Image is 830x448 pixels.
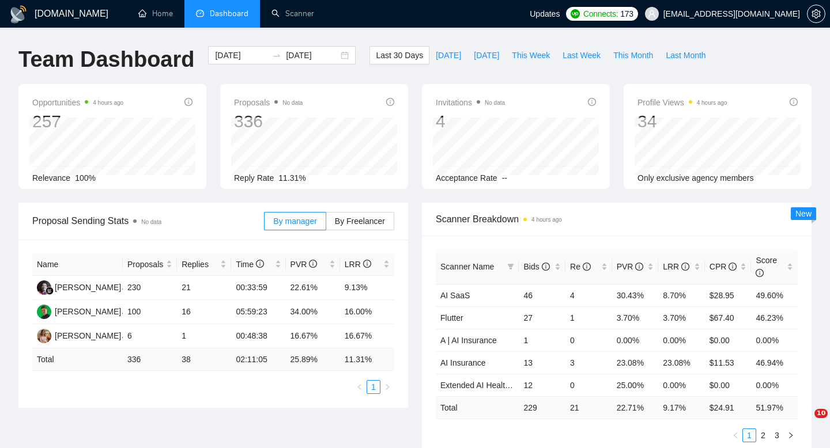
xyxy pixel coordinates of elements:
div: 4 [436,111,505,132]
td: 100 [123,300,177,324]
span: By manager [273,217,316,226]
span: right [787,432,794,439]
td: 13 [519,351,565,374]
div: [PERSON_NAME] [55,305,121,318]
td: 1 [565,306,612,329]
img: MB [37,305,51,319]
td: 12 [519,374,565,396]
td: 16.67% [340,324,394,348]
span: info-circle [256,260,264,268]
button: This Month [607,46,659,64]
span: Profile Views [637,96,727,109]
span: Relevance [32,173,70,183]
td: 0 [565,329,612,351]
div: 336 [234,111,303,132]
span: Proposals [127,258,164,271]
input: Start date [215,49,267,62]
div: 257 [32,111,123,132]
span: info-circle [681,263,689,271]
span: Scanner Breakdown [436,212,798,226]
button: This Week [505,46,556,64]
span: Reply Rate [234,173,274,183]
span: info-circle [184,98,193,106]
span: No data [282,100,303,106]
td: 46.23% [751,306,798,329]
a: setting [807,9,825,18]
button: setting [807,5,825,23]
span: Acceptance Rate [436,173,497,183]
td: 0.00% [658,329,705,351]
li: 1 [367,380,380,394]
span: info-circle [729,263,737,271]
td: 16 [177,300,231,324]
span: 173 [620,7,633,20]
span: info-circle [309,260,317,268]
span: Updates [530,9,560,18]
span: right [384,384,391,390]
td: 16.67% [286,324,340,348]
td: Total [436,396,519,419]
span: Scanner Name [440,262,494,271]
button: Last Week [556,46,607,64]
li: 1 [742,428,756,442]
a: AI Insurance [440,358,486,367]
span: [DATE] [436,49,461,62]
td: 25.89 % [286,348,340,371]
td: 27 [519,306,565,329]
span: LRR [345,260,371,269]
td: $67.40 [705,306,752,329]
input: End date [286,49,338,62]
td: 46 [519,284,565,306]
span: No data [141,219,161,225]
th: Proposals [123,253,177,276]
span: A | AI Insurance [440,336,497,345]
td: 16.00% [340,300,394,324]
a: 1 [367,381,380,393]
span: No data [485,100,505,106]
span: 11.31% [278,173,305,183]
div: 34 [637,111,727,132]
button: Last Month [659,46,712,64]
td: 1 [519,329,565,351]
td: 38 [177,348,231,371]
td: 21 [565,396,612,419]
span: New [795,209,812,218]
time: 4 hours ago [531,217,562,223]
td: 22.71 % [612,396,659,419]
span: 10 [814,409,828,418]
li: 2 [756,428,770,442]
span: -- [502,173,507,183]
td: 336 [123,348,177,371]
td: $11.53 [705,351,752,374]
a: homeHome [138,9,173,18]
span: PVR [290,260,318,269]
a: Flutter [440,313,463,322]
td: 6 [123,324,177,348]
li: Next Page [784,428,798,442]
span: Last Week [563,49,601,62]
button: left [353,380,367,394]
td: 0.00% [658,374,705,396]
span: setting [808,9,825,18]
li: 3 [770,428,784,442]
span: info-circle [790,98,798,106]
span: This Month [613,49,653,62]
span: Proposals [234,96,303,109]
span: Connects: [583,7,618,20]
span: Replies [182,258,218,271]
td: 51.97 % [751,396,798,419]
time: 4 hours ago [93,100,123,106]
a: AV[PERSON_NAME] [37,331,121,340]
span: filter [507,263,514,270]
td: 0.00% [612,329,659,351]
td: 230 [123,276,177,300]
td: 00:33:59 [231,276,285,300]
img: logo [9,5,28,24]
button: left [729,428,742,442]
button: [DATE] [467,46,505,64]
td: 3 [565,351,612,374]
span: [DATE] [474,49,499,62]
span: Score [756,256,777,278]
span: info-circle [588,98,596,106]
td: 00:48:38 [231,324,285,348]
